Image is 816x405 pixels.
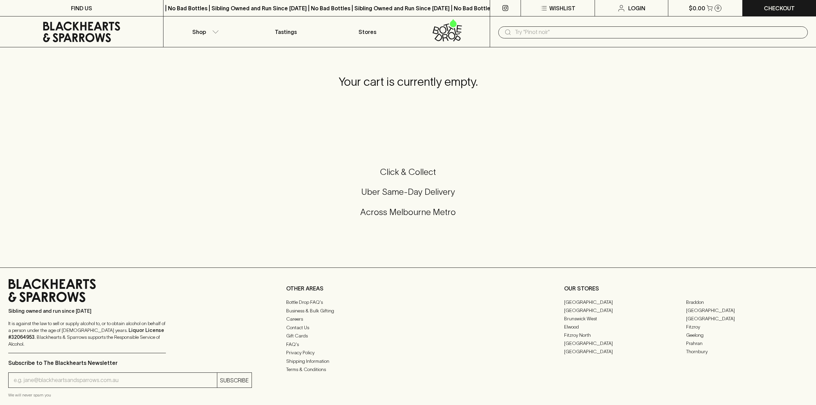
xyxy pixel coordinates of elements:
[286,349,530,357] a: Privacy Policy
[564,323,686,331] a: Elwood
[286,315,530,323] a: Careers
[14,375,217,386] input: e.g. jane@blackheartsandsparrows.com.au
[192,28,206,36] p: Shop
[717,6,719,10] p: 0
[286,284,530,293] p: OTHER AREAS
[686,314,808,323] a: [GEOGRAPHIC_DATA]
[245,16,327,47] a: Tastings
[8,359,252,367] p: Subscribe to The Blackhearts Newsletter
[686,306,808,314] a: [GEOGRAPHIC_DATA]
[339,75,478,89] h4: Your cart is currently empty.
[8,392,252,398] p: We will never spam you
[327,16,408,47] a: Stores
[564,339,686,347] a: [GEOGRAPHIC_DATA]
[8,308,166,314] p: Sibling owned and run since [DATE]
[686,347,808,356] a: Thornbury
[686,331,808,339] a: Geelong
[286,357,530,365] a: Shipping Information
[686,339,808,347] a: Prahran
[564,331,686,339] a: Fitzroy North
[689,4,705,12] p: $0.00
[8,320,166,347] p: It is against the law to sell or supply alcohol to, or to obtain alcohol on behalf of a person un...
[286,307,530,315] a: Business & Bulk Gifting
[8,186,808,198] h5: Uber Same-Day Delivery
[564,298,686,306] a: [GEOGRAPHIC_DATA]
[71,4,92,12] p: FIND US
[220,376,249,384] p: SUBSCRIBE
[686,323,808,331] a: Fitzroy
[686,298,808,306] a: Braddon
[564,306,686,314] a: [GEOGRAPHIC_DATA]
[163,16,245,47] button: Shop
[286,298,530,307] a: Bottle Drop FAQ's
[549,4,575,12] p: Wishlist
[515,27,802,38] input: Try "Pinot noir"
[275,28,297,36] p: Tastings
[286,323,530,332] a: Contact Us
[286,332,530,340] a: Gift Cards
[8,139,808,254] div: Call to action block
[564,314,686,323] a: Brunswick West
[8,206,808,218] h5: Across Melbourne Metro
[286,366,530,374] a: Terms & Conditions
[217,373,252,388] button: SUBSCRIBE
[764,4,795,12] p: Checkout
[358,28,376,36] p: Stores
[286,340,530,348] a: FAQ's
[628,4,645,12] p: Login
[8,166,808,178] h5: Click & Collect
[564,284,808,293] p: OUR STORES
[564,347,686,356] a: [GEOGRAPHIC_DATA]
